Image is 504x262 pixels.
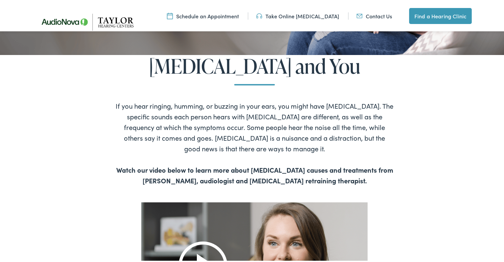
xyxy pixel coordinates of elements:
[356,11,392,18] a: Contact Us
[409,7,472,23] a: Find a Hearing Clinic
[115,89,394,191] div: If you hear ringing, humming, or buzzing in your ears, you might have [MEDICAL_DATA]. The specifi...
[356,11,362,18] img: utility icon
[167,11,173,18] img: utility icon
[75,54,434,84] h2: [MEDICAL_DATA] and You
[167,11,239,18] a: Schedule an Appointment
[256,11,339,18] a: Take Online [MEDICAL_DATA]
[256,11,262,18] img: utility icon
[116,164,393,184] b: Watch our video below to learn more about [MEDICAL_DATA] causes and treatments from [PERSON_NAME]...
